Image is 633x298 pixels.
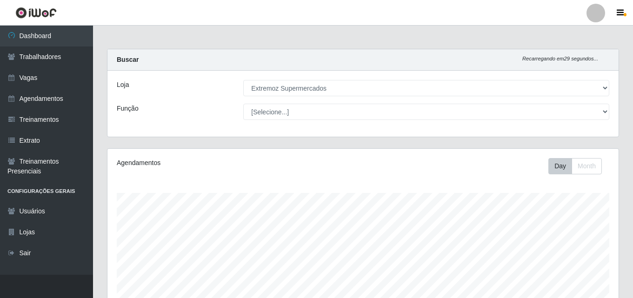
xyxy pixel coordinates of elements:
[117,56,139,63] strong: Buscar
[572,158,602,174] button: Month
[548,158,609,174] div: Toolbar with button groups
[117,158,314,168] div: Agendamentos
[15,7,57,19] img: CoreUI Logo
[548,158,572,174] button: Day
[117,104,139,113] label: Função
[548,158,602,174] div: First group
[117,80,129,90] label: Loja
[522,56,598,61] i: Recarregando em 29 segundos...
